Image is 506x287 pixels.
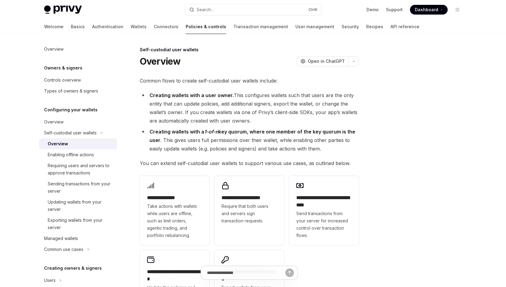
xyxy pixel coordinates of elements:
[48,180,113,195] div: Sending transactions from your server
[367,7,379,13] a: Demo
[386,7,403,13] a: Support
[140,76,359,85] span: Common flows to create self-custodial user wallets include:
[48,162,113,177] div: Requiring users and servers to approve transactions
[308,7,318,12] span: Ctrl K
[39,233,117,244] a: Managed wallets
[39,197,117,215] a: Updating wallets from your server
[39,44,117,55] a: Overview
[185,4,321,15] button: Search...CtrlK
[154,19,178,34] a: Connectors
[39,149,117,160] a: Enabling offline actions
[150,92,234,98] strong: Creating wallets with a user owner.
[140,91,359,125] li: This configures wallets such that users are the only entity that can update policies, add additio...
[285,268,294,277] button: Send message
[44,76,81,84] div: Controls overview
[44,277,56,284] div: Users
[48,151,94,158] div: Enabling offline actions
[342,19,359,34] a: Security
[295,19,334,34] a: User management
[140,47,359,53] div: Self-custodial user wallets
[44,19,64,34] a: Welcome
[222,203,277,225] span: Require that both users and servers sign transaction requests.
[391,19,419,34] a: API reference
[233,19,288,34] a: Transaction management
[44,129,97,137] div: Self-custodial user wallets
[296,210,352,239] span: Send transactions from your server for increased control over transaction flows.
[39,86,117,96] a: Types of owners & signers
[92,19,123,34] a: Authentication
[48,140,68,147] div: Overview
[44,265,102,272] h5: Creating owners & signers
[44,87,98,95] div: Types of owners & signers
[39,178,117,197] a: Sending transactions from your server
[415,7,438,13] span: Dashboard
[186,19,226,34] a: Policies & controls
[150,129,355,143] strong: Creating wallets with a key quorum, where one member of the key quorum is the user
[197,6,214,13] div: Search...
[297,56,349,66] button: Open in ChatGPT
[39,75,117,86] a: Controls overview
[44,64,82,72] h5: Owners & signers
[140,56,181,67] h1: Overview
[147,203,202,239] span: Take actions with wallets while users are offline, such as limit orders, agentic trading, and por...
[140,176,210,245] a: **** **** *****Take actions with wallets while users are offline, such as limit orders, agentic t...
[39,138,117,149] a: Overview
[71,19,85,34] a: Basics
[44,246,83,253] div: Common use cases
[131,19,146,34] a: Wallets
[140,127,359,153] li: . This gives users full permissions over their wallet, while enabling other parties to easily upd...
[44,235,78,242] div: Managed wallets
[39,116,117,127] a: Overview
[48,217,113,231] div: Exporting wallets from your server
[366,19,383,34] a: Recipes
[39,160,117,178] a: Requiring users and servers to approve transactions
[453,5,462,15] button: Toggle dark mode
[44,118,64,126] div: Overview
[204,129,219,135] em: 1-of-n
[48,198,113,213] div: Updating wallets from your server
[39,215,117,233] a: Exporting wallets from your server
[44,5,82,14] img: light logo
[44,106,98,113] h5: Configuring your wallets
[44,46,64,53] div: Overview
[410,5,448,15] a: Dashboard
[140,159,359,167] span: You can extend self-custodial user wallets to support various use cases, as outlined below.
[308,58,345,64] span: Open in ChatGPT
